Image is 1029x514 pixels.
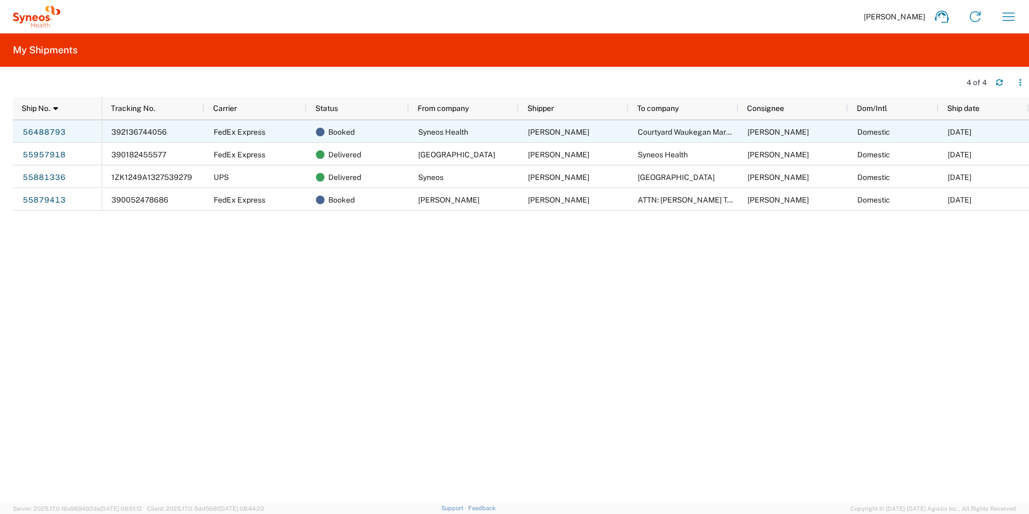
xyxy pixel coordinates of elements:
span: Domestic [857,128,890,136]
span: To company [637,104,679,113]
span: Delivered [328,143,361,166]
span: UPS [214,173,229,182]
span: Domestic [857,196,890,204]
span: Rebecca McConnell [418,196,480,204]
span: 1ZK1249A1327539279 [111,173,192,182]
span: Delivered [328,166,361,189]
span: Rebecca McConnell [528,196,589,204]
span: Dom/Intl [857,104,887,113]
span: Syneos Health [418,128,468,136]
span: Domestic [857,150,890,159]
span: ATTN: Patricia Oates Marriott Tacoma Downtown [638,196,790,204]
span: Patricia Oates [748,196,809,204]
span: Marissa Vitha [528,128,589,136]
a: Support [441,505,468,511]
span: [DATE] 09:51:12 [100,505,142,512]
span: Rebecca McConnell [748,128,809,136]
span: Marissa Vitha [748,150,809,159]
span: Status [315,104,338,113]
span: Booked [328,189,355,211]
span: 392136744056 [111,128,167,136]
span: 08/18/2025 [948,128,971,136]
span: Patricia Oates [528,150,589,159]
span: FedEx Express [214,150,265,159]
span: Courtyard Waukegan Marriott [638,128,739,136]
span: From company [418,104,469,113]
span: 06/22/2025 [948,150,971,159]
span: 390182455577 [111,150,166,159]
a: 56488793 [22,123,66,141]
span: Server: 2025.17.0-16a969492de [13,505,142,512]
span: Ship date [947,104,979,113]
span: Shipper [527,104,554,113]
div: 4 of 4 [967,78,987,87]
span: 06/16/2025 [948,196,971,204]
span: Tracking No. [111,104,155,113]
a: 55879413 [22,191,66,209]
span: Consignee [747,104,784,113]
a: 55881336 [22,169,66,186]
span: Patricia Oates [748,173,809,182]
span: Syneos Health [638,150,688,159]
span: Marriott Tacoma Downtown [418,150,495,159]
span: Booked [328,121,355,143]
span: [PERSON_NAME] [864,12,925,22]
span: Syneos [418,173,443,182]
h2: My Shipments [13,44,77,57]
span: Domestic [857,173,890,182]
span: FedEx Express [214,196,265,204]
span: 06/16/2025 [948,173,971,182]
span: Ship No. [22,104,50,113]
span: Carrier [213,104,237,113]
span: Marriott Tacoma Downtown [638,173,715,182]
span: FedEx Express [214,128,265,136]
span: Copyright © [DATE]-[DATE] Agistix Inc., All Rights Reserved [850,504,1016,513]
span: 390052478686 [111,196,168,204]
a: 55957918 [22,146,66,163]
span: Becky McConnell [528,173,589,182]
span: [DATE] 08:44:20 [219,505,264,512]
span: Client: 2025.17.0-5dd568f [147,505,264,512]
a: Feedback [468,505,496,511]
